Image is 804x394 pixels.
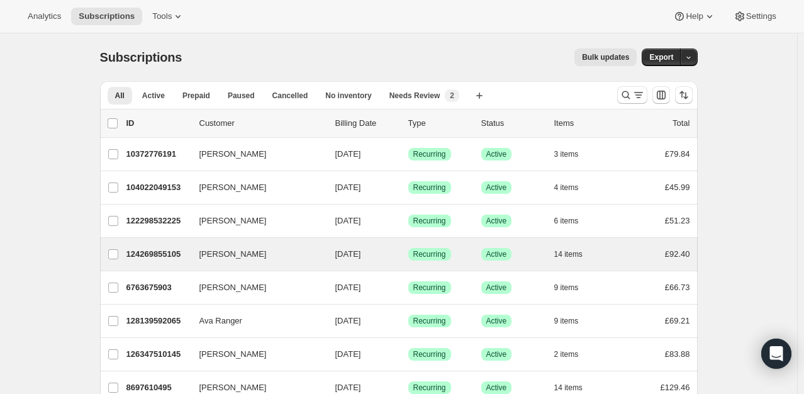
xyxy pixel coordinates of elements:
[574,48,637,66] button: Bulk updates
[28,11,61,21] span: Analytics
[126,279,690,296] div: 6763675903[PERSON_NAME][DATE]SuccessRecurringSuccessActive9 items£66.73
[126,245,690,263] div: 124269855105[PERSON_NAME][DATE]SuccessRecurringSuccessActive14 items£92.40
[554,283,579,293] span: 9 items
[126,348,189,361] p: 126347510145
[666,8,723,25] button: Help
[582,52,629,62] span: Bulk updates
[126,117,690,130] div: IDCustomerBilling DateTypeStatusItemsTotal
[665,216,690,225] span: £51.23
[192,344,318,364] button: [PERSON_NAME]
[126,148,189,160] p: 10372776191
[325,91,371,101] span: No inventory
[554,145,593,163] button: 3 items
[335,149,361,159] span: [DATE]
[413,149,446,159] span: Recurring
[649,52,673,62] span: Export
[20,8,69,25] button: Analytics
[554,179,593,196] button: 4 items
[554,149,579,159] span: 3 items
[335,283,361,292] span: [DATE]
[665,183,690,192] span: £45.99
[126,179,690,196] div: 104022049153[PERSON_NAME][DATE]SuccessRecurringSuccessActive4 items£45.99
[126,381,189,394] p: 8697610495
[408,117,471,130] div: Type
[554,346,593,363] button: 2 items
[665,316,690,325] span: £69.21
[126,212,690,230] div: 122298532225[PERSON_NAME][DATE]SuccessRecurringSuccessActive6 items£51.23
[469,87,489,104] button: Create new view
[673,117,690,130] p: Total
[413,383,446,393] span: Recurring
[486,183,507,193] span: Active
[726,8,784,25] button: Settings
[199,248,267,261] span: [PERSON_NAME]
[199,348,267,361] span: [PERSON_NAME]
[126,312,690,330] div: 128139592065Ava Ranger[DATE]SuccessRecurringSuccessActive9 items£69.21
[71,8,142,25] button: Subscriptions
[486,283,507,293] span: Active
[145,8,192,25] button: Tools
[199,148,267,160] span: [PERSON_NAME]
[675,86,693,104] button: Sort the results
[192,244,318,264] button: [PERSON_NAME]
[686,11,703,21] span: Help
[554,183,579,193] span: 4 items
[413,216,446,226] span: Recurring
[192,278,318,298] button: [PERSON_NAME]
[115,91,125,101] span: All
[335,216,361,225] span: [DATE]
[126,215,189,227] p: 122298532225
[192,144,318,164] button: [PERSON_NAME]
[413,283,446,293] span: Recurring
[450,91,454,101] span: 2
[335,117,398,130] p: Billing Date
[413,249,446,259] span: Recurring
[335,249,361,259] span: [DATE]
[100,50,182,64] span: Subscriptions
[554,383,583,393] span: 14 items
[126,346,690,363] div: 126347510145[PERSON_NAME][DATE]SuccessRecurringSuccessActive2 items£83.88
[413,316,446,326] span: Recurring
[554,212,593,230] button: 6 items
[486,216,507,226] span: Active
[192,211,318,231] button: [PERSON_NAME]
[335,383,361,392] span: [DATE]
[554,245,596,263] button: 14 items
[142,91,165,101] span: Active
[199,117,325,130] p: Customer
[486,316,507,326] span: Active
[199,181,267,194] span: [PERSON_NAME]
[126,281,189,294] p: 6763675903
[389,91,440,101] span: Needs Review
[554,312,593,330] button: 9 items
[761,339,791,369] div: Open Intercom Messenger
[199,281,267,294] span: [PERSON_NAME]
[199,381,267,394] span: [PERSON_NAME]
[665,249,690,259] span: £92.40
[554,316,579,326] span: 9 items
[126,181,189,194] p: 104022049153
[665,283,690,292] span: £66.73
[486,249,507,259] span: Active
[642,48,681,66] button: Export
[126,248,189,261] p: 124269855105
[652,86,670,104] button: Customize table column order and visibility
[617,86,647,104] button: Search and filter results
[665,349,690,359] span: £83.88
[182,91,210,101] span: Prepaid
[554,216,579,226] span: 6 items
[126,145,690,163] div: 10372776191[PERSON_NAME][DATE]SuccessRecurringSuccessActive3 items£79.84
[199,215,267,227] span: [PERSON_NAME]
[228,91,255,101] span: Paused
[335,349,361,359] span: [DATE]
[554,279,593,296] button: 9 items
[79,11,135,21] span: Subscriptions
[665,149,690,159] span: £79.84
[486,383,507,393] span: Active
[481,117,544,130] p: Status
[335,183,361,192] span: [DATE]
[199,315,242,327] span: Ava Ranger
[413,349,446,359] span: Recurring
[661,383,690,392] span: £129.46
[272,91,308,101] span: Cancelled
